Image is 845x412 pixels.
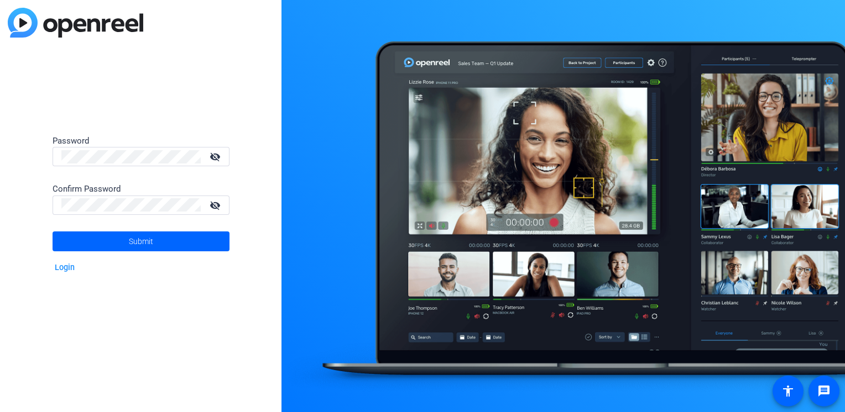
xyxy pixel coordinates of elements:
[55,263,75,272] a: Login
[817,384,831,398] mat-icon: message
[129,228,153,255] span: Submit
[8,8,143,38] img: blue-gradient.svg
[203,149,229,165] mat-icon: visibility_off
[203,197,229,213] mat-icon: visibility_off
[53,136,89,146] span: Password
[781,384,795,398] mat-icon: accessibility
[53,231,229,251] button: Submit
[53,184,121,194] span: Confirm Password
